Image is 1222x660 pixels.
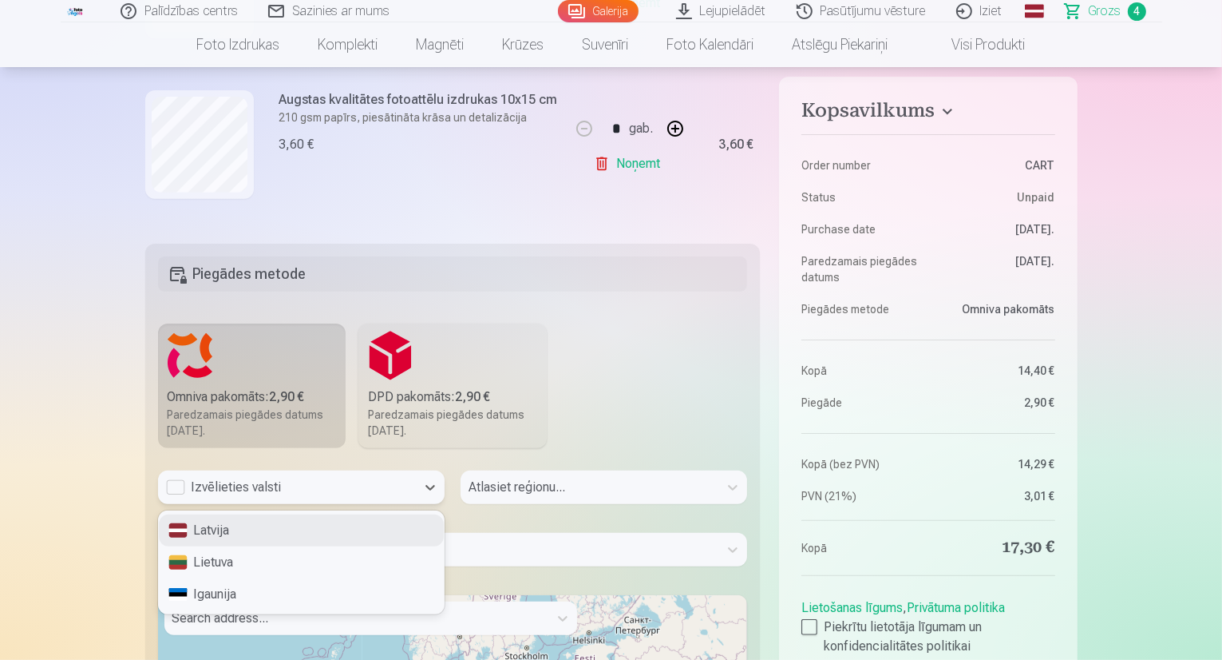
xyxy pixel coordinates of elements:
[159,547,444,578] div: Lietuva
[648,22,773,67] a: Foto kalendāri
[936,488,1055,504] dd: 3,01 €
[1018,189,1055,205] span: Unpaid
[279,135,314,154] div: 3,60 €
[168,407,337,439] div: Paredzamais piegādes datums [DATE].
[1128,2,1146,21] span: 4
[594,148,666,180] a: Noņemt
[368,407,537,439] div: Paredzamais piegādes datums [DATE].
[936,537,1055,559] dd: 17,30 €
[397,22,484,67] a: Magnēti
[936,301,1055,317] dd: Omniva pakomāts
[801,253,920,285] dt: Paredzamais piegādes datums
[936,157,1055,173] dd: CART
[801,600,903,615] a: Lietošanas līgums
[484,22,564,67] a: Krūzes
[801,189,920,205] dt: Status
[168,388,337,407] div: Omniva pakomāts :
[801,537,920,559] dt: Kopā
[158,256,748,292] h5: Piegādes metode
[936,221,1055,237] dd: [DATE].
[801,301,920,317] dt: Piegādes metode
[908,22,1045,67] a: Visi produkti
[801,363,920,379] dt: Kopā
[773,22,908,67] a: Atslēgu piekariņi
[159,578,444,610] div: Igaunija
[801,488,920,504] dt: PVN (21%)
[801,395,920,411] dt: Piegāde
[801,157,920,173] dt: Order number
[564,22,648,67] a: Suvenīri
[936,363,1055,379] dd: 14,40 €
[455,389,490,404] b: 2,90 €
[936,456,1055,472] dd: 14,29 €
[1089,2,1121,21] span: Grozs
[801,592,1054,656] div: ,
[801,221,920,237] dt: Purchase date
[299,22,397,67] a: Komplekti
[718,140,753,149] div: 3,60 €
[801,99,1054,128] button: Kopsavilkums
[936,395,1055,411] dd: 2,90 €
[936,253,1055,285] dd: [DATE].
[368,388,537,407] div: DPD pakomāts :
[801,456,920,472] dt: Kopā (bez PVN)
[279,109,558,125] p: 210 gsm papīrs, piesātināta krāsa un detalizācija
[166,478,408,497] div: Izvēlieties valsti
[67,6,85,16] img: /fa1
[159,515,444,547] div: Latvija
[629,109,653,148] div: gab.
[907,600,1005,615] a: Privātuma politika
[279,90,558,109] h6: Augstas kvalitātes fotoattēlu izdrukas 10x15 cm
[801,618,1054,656] label: Piekrītu lietotāja līgumam un konfidencialitātes politikai
[178,22,299,67] a: Foto izdrukas
[270,389,305,404] b: 2,90 €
